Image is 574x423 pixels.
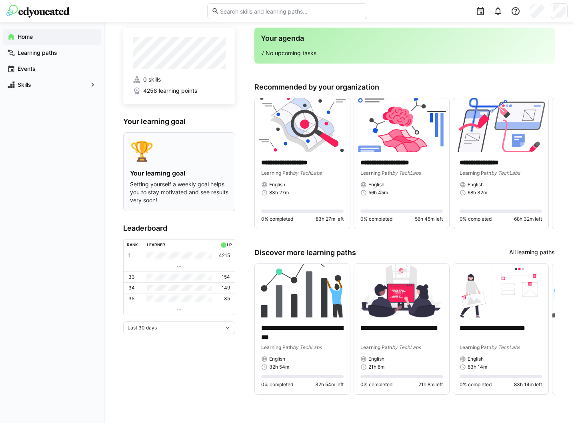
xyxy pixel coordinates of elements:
h4: Your learning goal [130,169,228,177]
p: 34 [128,285,135,291]
span: 0% completed [460,216,492,222]
span: 0 skills [143,76,161,84]
span: 83h 27m left [316,216,344,222]
span: 21h 8m left [418,381,443,388]
img: image [354,264,449,317]
span: by TechLabs [491,344,520,350]
span: Learning Path [261,170,293,176]
span: 0% completed [261,216,293,222]
span: 56h 45m left [415,216,443,222]
span: English [269,182,285,188]
img: image [255,98,350,152]
span: 4258 learning points [143,87,197,95]
p: 4215 [219,252,230,259]
h3: Recommended by your organization [254,83,555,92]
img: image [453,264,548,317]
span: 0% completed [360,216,392,222]
span: 32h 54m left [315,381,344,388]
img: image [354,98,449,152]
a: All learning paths [509,248,555,257]
span: 83h 27m [269,190,289,196]
span: 56h 45m [368,190,388,196]
span: English [368,182,384,188]
h3: Leaderboard [123,224,235,233]
div: 🏆 [130,139,228,163]
p: 33 [128,274,135,280]
input: Search skills and learning paths… [219,8,362,15]
span: Last 30 days [128,325,157,331]
span: by TechLabs [392,170,421,176]
span: Learning Path [460,344,491,350]
p: 35 [128,295,134,302]
img: image [255,264,350,317]
p: 154 [222,274,230,280]
span: Learning Path [360,170,392,176]
p: √ No upcoming tasks [261,49,548,57]
a: 0 skills [133,76,226,84]
span: 83h 14m [468,364,487,370]
p: 149 [222,285,230,291]
span: 0% completed [261,381,293,388]
p: Setting yourself a weekly goal helps you to stay motivated and see results very soon! [130,180,228,204]
h3: Discover more learning paths [254,248,356,257]
span: Learning Path [261,344,293,350]
span: 83h 14m left [514,381,542,388]
div: Learner [147,242,165,247]
h3: Your agenda [261,34,548,43]
span: 68h 32m left [514,216,542,222]
span: English [468,356,484,362]
span: English [468,182,484,188]
span: English [269,356,285,362]
span: English [368,356,384,362]
span: Learning Path [460,170,491,176]
span: by TechLabs [392,344,421,350]
span: by TechLabs [293,344,322,350]
p: 1 [128,252,131,259]
span: 32h 54m [269,364,289,370]
p: 35 [224,295,230,302]
img: image [453,98,548,152]
span: 68h 32m [468,190,487,196]
span: Learning Path [360,344,392,350]
span: 0% completed [360,381,392,388]
span: by TechLabs [293,170,322,176]
span: by TechLabs [491,170,520,176]
div: Rank [127,242,138,247]
span: 21h 8m [368,364,384,370]
span: 0% completed [460,381,492,388]
div: LP [227,242,232,247]
h3: Your learning goal [123,117,235,126]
